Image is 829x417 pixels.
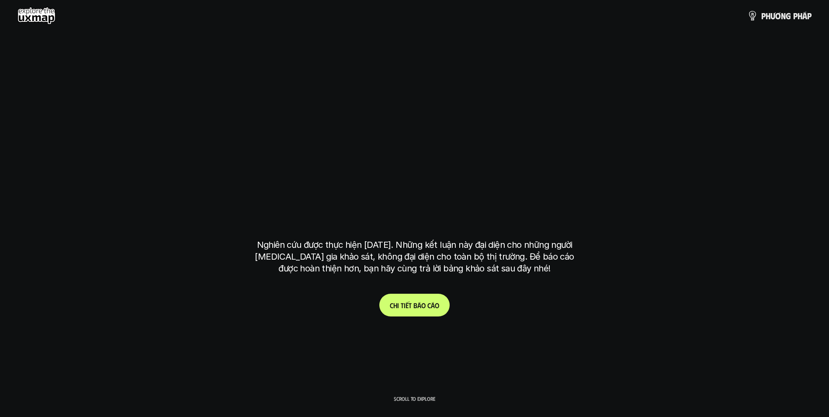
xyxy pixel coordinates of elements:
span: o [421,301,426,309]
span: á [802,11,807,21]
span: h [393,301,397,309]
p: Nghiên cứu được thực hiện [DATE]. Những kết luận này đại diện cho những người [MEDICAL_DATA] gia ... [251,239,579,275]
span: b [413,301,417,309]
span: á [431,301,435,309]
span: o [435,301,439,309]
span: C [390,301,393,309]
span: h [798,11,802,21]
span: h [766,11,770,21]
span: c [427,301,431,309]
h1: phạm vi công việc của [255,122,574,158]
h1: tại [GEOGRAPHIC_DATA] [259,191,570,227]
span: ơ [775,11,781,21]
span: g [786,11,791,21]
a: Chitiếtbáocáo [379,294,450,316]
span: á [417,301,421,309]
span: t [401,301,404,309]
h6: Kết quả nghiên cứu [385,102,451,112]
span: p [761,11,766,21]
span: ư [770,11,775,21]
span: t [409,301,412,309]
span: n [781,11,786,21]
span: i [397,301,399,309]
span: i [404,301,406,309]
span: ế [406,301,409,309]
p: Scroll to explore [394,396,435,402]
span: p [807,11,812,21]
span: p [793,11,798,21]
a: phươngpháp [747,7,812,24]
